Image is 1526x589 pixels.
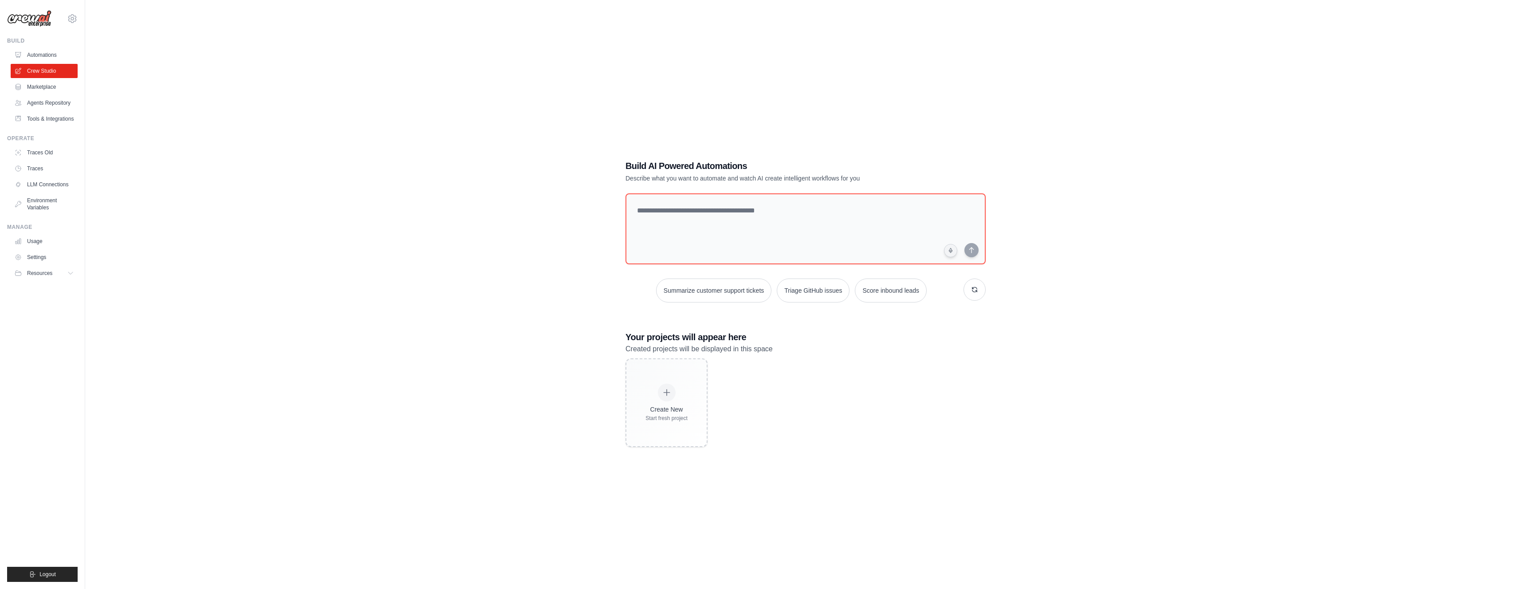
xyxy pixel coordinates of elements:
[944,244,957,257] button: Click to speak your automation idea
[27,270,52,277] span: Resources
[11,112,78,126] a: Tools & Integrations
[7,224,78,231] div: Manage
[625,343,986,355] p: Created projects will be displayed in this space
[11,145,78,160] a: Traces Old
[656,279,771,302] button: Summarize customer support tickets
[11,177,78,192] a: LLM Connections
[625,160,924,172] h1: Build AI Powered Automations
[645,415,688,422] div: Start fresh project
[11,234,78,248] a: Usage
[11,266,78,280] button: Resources
[7,37,78,44] div: Build
[7,567,78,582] button: Logout
[7,10,51,27] img: Logo
[855,279,927,302] button: Score inbound leads
[11,96,78,110] a: Agents Repository
[625,174,924,183] p: Describe what you want to automate and watch AI create intelligent workflows for you
[7,135,78,142] div: Operate
[11,48,78,62] a: Automations
[11,250,78,264] a: Settings
[11,64,78,78] a: Crew Studio
[11,161,78,176] a: Traces
[39,571,56,578] span: Logout
[777,279,850,302] button: Triage GitHub issues
[964,279,986,301] button: Get new suggestions
[625,331,986,343] h3: Your projects will appear here
[11,193,78,215] a: Environment Variables
[645,405,688,414] div: Create New
[11,80,78,94] a: Marketplace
